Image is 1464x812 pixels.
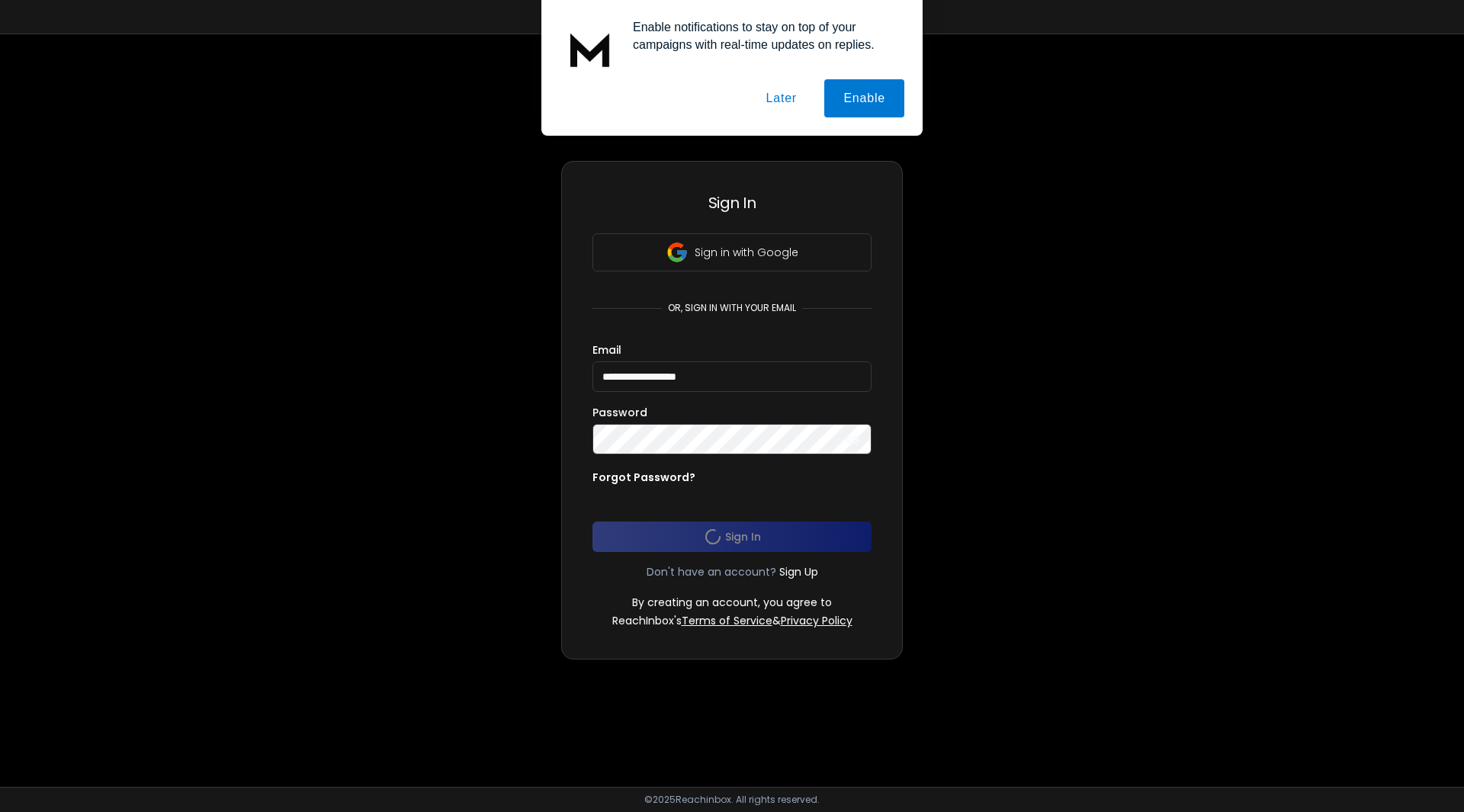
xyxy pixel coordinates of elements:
[632,595,832,610] p: By creating an account, you agree to
[612,613,852,628] p: ReachInbox's &
[662,302,802,314] p: or, sign in with your email
[682,613,772,628] a: Terms of Service
[824,79,904,117] button: Enable
[592,345,621,355] label: Email
[647,564,776,579] p: Don't have an account?
[560,18,621,79] img: notification icon
[592,470,695,485] p: Forgot Password?
[592,192,872,213] h3: Sign In
[746,79,815,117] button: Later
[695,245,798,260] p: Sign in with Google
[592,407,647,418] label: Password
[779,564,818,579] a: Sign Up
[781,613,852,628] a: Privacy Policy
[644,794,820,806] p: © 2025 Reachinbox. All rights reserved.
[621,18,904,53] div: Enable notifications to stay on top of your campaigns with real-time updates on replies.
[592,233,872,271] button: Sign in with Google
